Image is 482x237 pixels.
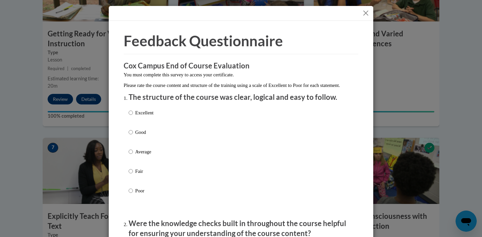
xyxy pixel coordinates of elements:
[129,187,133,194] input: Poor
[129,92,353,102] p: The structure of the course was clear, logical and easy to follow.
[129,129,133,136] input: Good
[124,32,283,49] span: Feedback Questionnaire
[135,187,153,194] p: Poor
[124,82,358,89] p: Please rate the course content and structure of the training using a scale of Excellent to Poor f...
[129,148,133,155] input: Average
[124,71,358,78] p: You must complete this survey to access your certificate.
[135,168,153,175] p: Fair
[135,129,153,136] p: Good
[135,109,153,116] p: Excellent
[362,9,370,17] button: Close
[135,148,153,155] p: Average
[129,109,133,116] input: Excellent
[129,168,133,175] input: Fair
[124,61,358,71] h3: Cox Campus End of Course Evaluation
